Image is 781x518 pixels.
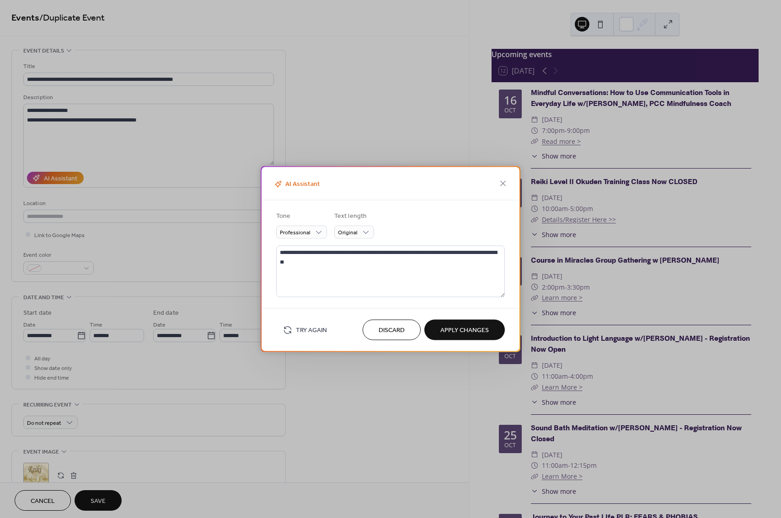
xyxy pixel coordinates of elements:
button: Apply Changes [424,320,505,340]
span: Try Again [296,326,327,335]
span: Original [338,227,358,238]
span: AI Assistant [273,179,320,190]
button: Discard [363,320,421,340]
span: Professional [280,227,310,238]
button: Try Again [276,322,334,338]
div: Tone [276,211,325,221]
span: Apply Changes [440,326,489,335]
span: Discard [379,326,405,335]
div: Text length [334,211,372,221]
